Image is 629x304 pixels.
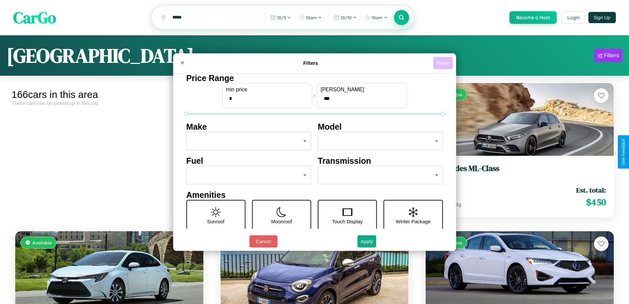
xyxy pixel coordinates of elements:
button: Cancel [249,235,277,247]
button: Sign Up [588,12,616,23]
div: Filters [604,52,619,59]
span: $ 450 [586,195,606,209]
label: [PERSON_NAME] [321,87,403,93]
span: Est. total: [576,185,606,195]
span: 10 / 10 [341,15,352,20]
p: - [314,91,315,100]
h4: Fuel [186,156,311,166]
span: CarGo [13,7,56,28]
span: 10am [306,15,317,20]
h4: Transmission [318,156,443,166]
button: 10/5 [267,12,295,23]
a: Mercedes ML-Class2014 [434,164,606,180]
div: Give Feedback [621,139,626,165]
p: Moonroof [271,217,292,226]
span: 10 / 5 [277,15,286,20]
h4: Amenities [186,190,443,200]
p: Sunroof [207,217,225,226]
div: 166 cars in this area [12,89,207,100]
button: 10am [296,12,325,23]
button: Filters [594,49,622,62]
h4: Make [186,122,311,132]
h4: Filters [188,60,433,66]
label: min price [226,87,308,93]
button: Apply [357,235,376,247]
div: These cars can be picked up in this city. [12,100,207,106]
p: Winter Package [396,217,431,226]
h3: Mercedes ML-Class [434,164,606,173]
p: Touch Display [332,217,363,226]
h1: [GEOGRAPHIC_DATA] [7,42,194,69]
button: Reset [433,57,453,69]
button: 10am [362,12,391,23]
button: Login [562,12,585,23]
h4: Model [318,122,443,132]
button: Become a Host [509,11,557,24]
button: 10/10 [331,12,360,23]
span: 10am [371,15,382,20]
h4: Price Range [186,73,443,83]
span: Available [32,240,52,245]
